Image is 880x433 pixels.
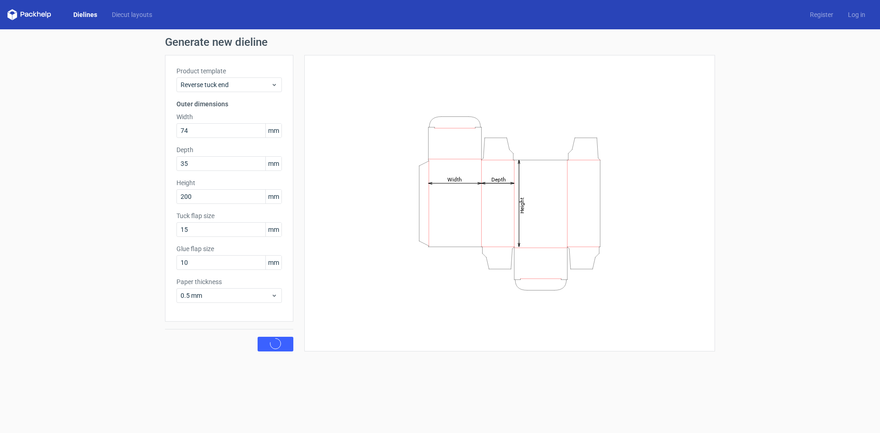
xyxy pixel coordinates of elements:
label: Tuck flap size [176,211,282,220]
span: 0.5 mm [181,291,271,300]
span: mm [265,256,281,269]
label: Width [176,112,282,121]
label: Glue flap size [176,244,282,253]
label: Depth [176,145,282,154]
tspan: Depth [491,176,506,182]
label: Height [176,178,282,187]
a: Dielines [66,10,104,19]
span: mm [265,223,281,236]
a: Log in [841,10,873,19]
label: Product template [176,66,282,76]
h3: Outer dimensions [176,99,282,109]
span: Reverse tuck end [181,80,271,89]
h1: Generate new dieline [165,37,715,48]
a: Diecut layouts [104,10,159,19]
tspan: Width [447,176,462,182]
tspan: Height [519,197,525,213]
label: Paper thickness [176,277,282,286]
span: mm [265,190,281,203]
span: mm [265,157,281,170]
span: mm [265,124,281,137]
a: Register [803,10,841,19]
